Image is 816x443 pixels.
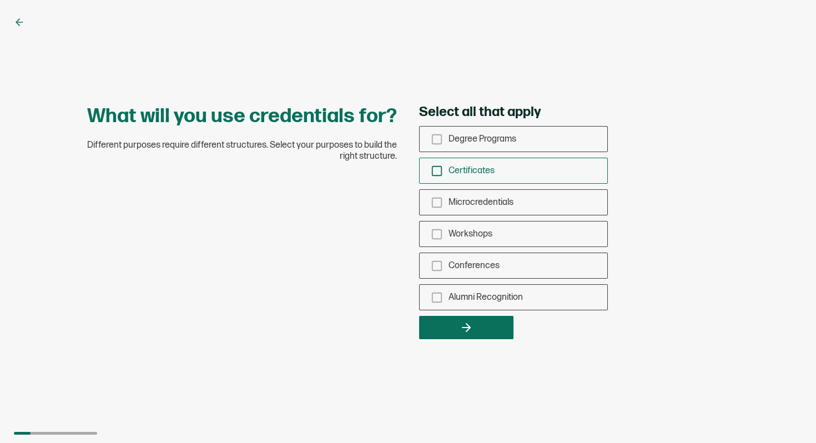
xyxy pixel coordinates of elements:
[449,292,523,303] span: Alumni Recognition
[449,229,492,239] span: Workshops
[449,260,500,271] span: Conferences
[419,104,541,120] span: Select all that apply
[419,126,608,310] div: checkbox-group
[449,165,495,176] span: Certificates
[449,197,513,208] span: Microcredentials
[449,134,516,144] span: Degree Programs
[87,104,397,129] h1: What will you use credentials for?
[760,390,816,443] iframe: Chat Widget
[86,140,397,162] span: Different purposes require different structures. Select your purposes to build the right structure.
